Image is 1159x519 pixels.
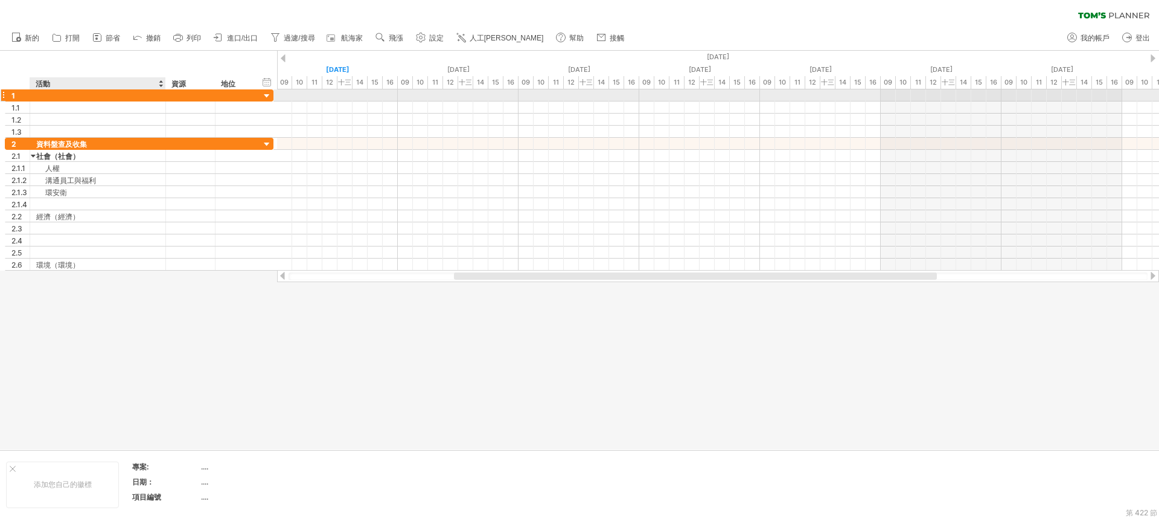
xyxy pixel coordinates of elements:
[1062,78,1076,86] font: 十三
[899,78,907,86] font: 10
[915,78,921,86] font: 11
[211,30,261,46] a: 進口/出口
[277,63,398,76] div: 2025年10月13日星期一
[130,30,164,46] a: 撤銷
[567,78,575,86] font: 12
[326,65,350,74] font: [DATE]
[36,152,80,161] font: 社會（社會）
[1051,65,1073,74] font: [DATE]
[447,65,470,74] font: [DATE]
[1081,34,1110,42] font: 我的帳戶
[201,462,208,471] font: ....
[171,79,186,88] font: 資源
[569,34,584,42] font: 幫助
[132,462,149,471] font: 專案:
[507,78,514,86] font: 16
[36,260,80,269] font: 環境（環境）
[11,115,21,124] font: 1.2
[700,78,714,86] font: 十三
[36,140,87,149] font: 資料盤查及收集
[707,53,729,61] font: [DATE]
[459,78,472,86] font: 十三
[45,176,96,185] font: 溝通員工與福利
[338,78,351,86] font: 十三
[1004,78,1013,86] font: 09
[990,78,997,86] font: 16
[854,78,861,86] font: 15
[1126,508,1157,517] font: 第 422 節
[1125,78,1134,86] font: 09
[553,78,559,86] font: 11
[718,78,726,86] font: 14
[763,78,771,86] font: 09
[1141,78,1148,86] font: 10
[1064,30,1113,46] a: 我的帳戶
[794,78,800,86] font: 11
[280,78,289,86] font: 09
[429,34,444,42] font: 設定
[975,78,982,86] font: 15
[809,65,832,74] font: [DATE]
[386,78,394,86] font: 16
[11,140,16,149] font: 2
[413,30,447,46] a: 設定
[522,78,530,86] font: 09
[821,78,834,86] font: 十三
[447,78,454,86] font: 12
[658,78,665,86] font: 10
[537,78,544,86] font: 10
[25,34,39,42] font: 新的
[568,65,590,74] font: [DATE]
[398,63,519,76] div: 2025年10月14日星期二
[1119,30,1154,46] a: 登出
[628,78,635,86] font: 16
[11,248,22,257] font: 2.5
[593,30,628,46] a: 接觸
[688,78,695,86] font: 12
[960,78,967,86] font: 14
[470,34,544,42] font: 人工[PERSON_NAME]
[11,176,27,185] font: 2.1.2
[49,30,83,46] a: 打開
[613,78,620,86] font: 15
[519,63,639,76] div: 2025年10月15日星期三
[227,34,258,42] font: 進口/出口
[325,30,366,46] a: 航海家
[11,200,27,209] font: 2.1.4
[389,34,403,42] font: 飛漲
[610,34,624,42] font: 接觸
[132,492,161,501] font: 項目編號
[401,78,409,86] font: 09
[221,79,235,88] font: 地位
[1020,78,1027,86] font: 10
[733,78,741,86] font: 15
[1081,78,1088,86] font: 14
[267,30,318,46] a: 過濾/搜尋
[1135,34,1150,42] font: 登出
[341,34,363,42] font: 航海家
[284,34,314,42] font: 過濾/搜尋
[132,477,154,486] font: 日期：
[371,78,378,86] font: 15
[201,492,208,501] font: ....
[942,78,955,86] font: 十三
[674,78,680,86] font: 11
[372,30,407,46] a: 飛漲
[170,30,205,46] a: 列印
[881,63,1001,76] div: 2025年10月18日星期六
[89,30,124,46] a: 節省
[45,188,67,197] font: 環安衛
[296,78,303,86] font: 10
[356,78,363,86] font: 14
[642,78,651,86] font: 09
[11,212,22,221] font: 2.2
[11,224,22,233] font: 2.3
[1036,78,1042,86] font: 11
[106,34,120,42] font: 節省
[477,78,484,86] font: 14
[45,164,60,173] font: 人權
[760,63,881,76] div: 2025年10月17日星期五
[146,34,161,42] font: 撤銷
[749,78,756,86] font: 16
[326,78,333,86] font: 12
